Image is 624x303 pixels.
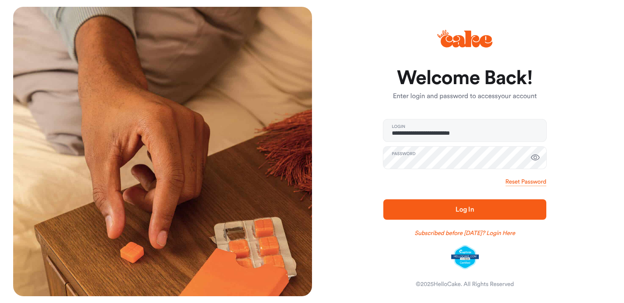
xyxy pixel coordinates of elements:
p: Enter login and password to access your account [383,91,546,102]
a: Subscribed before [DATE]? Login Here [415,229,515,238]
div: © 2025 HelloCake. All Rights Reserved [416,280,514,289]
span: Log In [455,206,474,213]
button: Log In [383,199,546,220]
h1: Welcome Back! [383,68,546,88]
img: legit-script-certified.png [451,245,479,269]
a: Reset Password [506,178,546,186]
